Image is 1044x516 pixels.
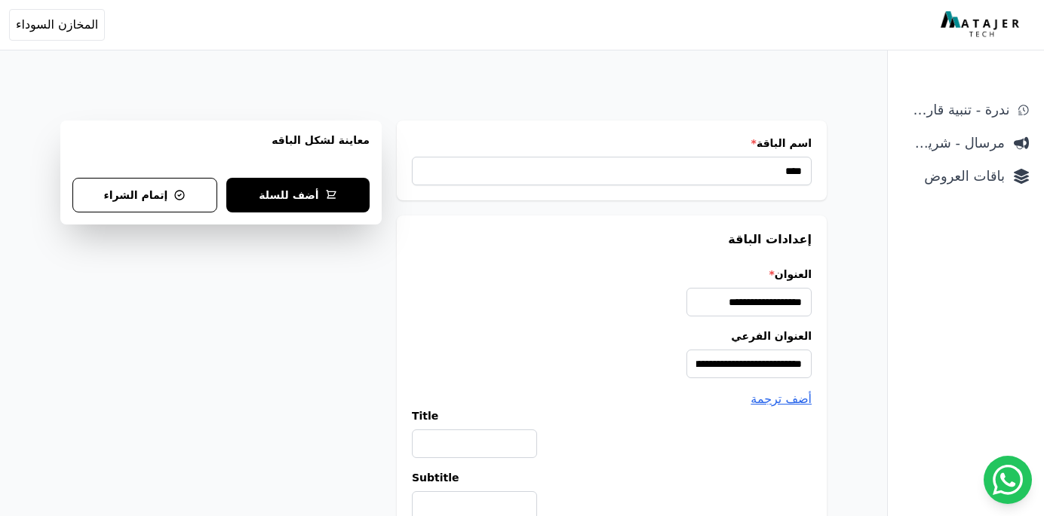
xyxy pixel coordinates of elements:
button: أضف ترجمة [751,390,812,408]
a: باقات العروض [897,163,1035,190]
span: ندرة - تنبية قارب علي النفاذ [903,99,1009,121]
button: المخازن السوداء [9,9,105,41]
a: ندرة - تنبية قارب علي النفاذ [897,96,1035,124]
button: إتمام الشراء [72,178,217,212]
span: مرسال - شريط دعاية [903,133,1005,154]
label: العنوان الفرعي [412,328,812,343]
h3: معاينة لشكل الباقه [72,133,370,166]
h3: إعدادات الباقة [412,231,812,249]
a: مرسال - شريط دعاية [897,130,1035,157]
span: المخازن السوداء [16,16,98,34]
span: أضف ترجمة [751,392,812,406]
label: Title [412,408,812,423]
label: العنوان [412,267,812,282]
img: MatajerTech Logo [941,11,1023,38]
button: أضف للسلة [226,178,370,212]
label: اسم الباقة [412,136,812,151]
label: Subtitle [412,470,812,485]
span: باقات العروض [903,166,1005,187]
